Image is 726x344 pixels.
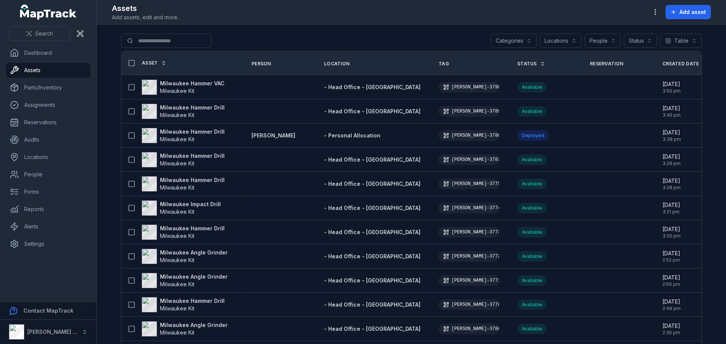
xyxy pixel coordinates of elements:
[160,257,194,263] span: Milwaukee Kit
[662,153,681,167] time: 9/30/2025, 3:29:58 PM
[662,225,681,233] span: [DATE]
[160,249,228,256] strong: Milwaukee Angle Grinder
[6,45,90,60] a: Dashboard
[324,84,420,90] span: - Head Office - [GEOGRAPHIC_DATA]
[160,80,225,87] strong: Milwaukee Hammer VAC
[324,61,349,67] span: Location
[540,34,582,48] button: Locations
[324,132,380,139] a: - Personal Allocation
[160,208,194,215] span: Milwaukee Kit
[324,228,420,236] a: - Head Office - [GEOGRAPHIC_DATA]
[324,277,420,284] span: - Head Office - [GEOGRAPHIC_DATA]
[439,179,499,189] div: [PERSON_NAME]-3775
[662,250,680,257] span: [DATE]
[324,83,420,91] a: - Head Office - [GEOGRAPHIC_DATA]
[324,156,420,164] a: - Head Office - [GEOGRAPHIC_DATA]
[160,184,194,191] span: Milwaukee Kit
[251,132,295,139] a: [PERSON_NAME]
[662,274,680,287] time: 9/30/2025, 2:50:14 PM
[660,34,702,48] button: Table
[20,5,77,20] a: MapTrack
[517,324,547,334] div: Available
[439,227,499,238] div: [PERSON_NAME]-3773
[160,176,225,184] strong: Milwaukee Hammer Drill
[517,106,547,117] div: Available
[142,60,158,66] span: Asset
[662,160,681,167] span: 3:29 pm
[662,61,699,67] span: Created Date
[662,61,707,67] a: Created Date
[324,277,420,284] a: - Head Office - [GEOGRAPHIC_DATA]
[160,136,194,142] span: Milwaukee Kit
[439,299,499,310] div: [PERSON_NAME]-3770
[585,34,621,48] button: People
[6,202,90,217] a: Reports
[662,105,681,112] span: [DATE]
[6,80,90,95] a: Parts/Inventory
[517,275,547,286] div: Available
[517,179,547,189] div: Available
[112,14,178,21] span: Add assets, edit and more.
[665,5,711,19] button: Add asset
[662,250,680,263] time: 9/30/2025, 2:52:15 PM
[662,225,681,239] time: 9/30/2025, 3:20:26 PM
[439,61,449,67] span: Tag
[251,61,271,67] span: Person
[324,229,420,235] span: - Head Office - [GEOGRAPHIC_DATA]
[517,61,537,67] span: Status
[142,176,225,191] a: Milwaukee Hammer DrillMilwaukee Kit
[6,219,90,234] a: Alerts
[142,321,228,336] a: Milwaukee Angle GrinderMilwaukee Kit
[662,80,681,94] time: 9/30/2025, 3:50:37 PM
[112,3,178,14] h2: Assets
[662,298,681,312] time: 9/30/2025, 2:49:16 PM
[160,297,225,305] strong: Milwaukee Hammer Drill
[662,112,681,118] span: 3:45 pm
[662,298,681,305] span: [DATE]
[517,154,547,165] div: Available
[662,177,681,191] time: 9/30/2025, 3:28:24 PM
[439,203,499,213] div: [PERSON_NAME]-3774
[324,253,420,260] a: - Head Office - [GEOGRAPHIC_DATA]
[662,201,680,215] time: 9/30/2025, 3:21:34 PM
[662,185,681,191] span: 3:28 pm
[439,130,499,141] div: [PERSON_NAME]-3788
[662,233,681,239] span: 3:20 pm
[324,156,420,163] span: - Head Office - [GEOGRAPHIC_DATA]
[662,322,680,330] span: [DATE]
[662,129,681,142] time: 9/30/2025, 3:38:21 PM
[142,225,225,240] a: Milwaukee Hammer DrillMilwaukee Kit
[160,201,221,208] strong: Milwaukee Impact Drill
[160,329,194,336] span: Milwaukee Kit
[160,104,225,111] strong: Milwaukee Hammer Drill
[160,225,225,232] strong: Milwaukee Hammer Drill
[160,88,194,94] span: Milwaukee Kit
[142,60,166,66] a: Asset
[662,201,680,209] span: [DATE]
[439,106,499,117] div: [PERSON_NAME]-3789
[491,34,537,48] button: Categories
[6,97,90,113] a: Assignments
[160,233,194,239] span: Milwaukee Kit
[662,257,680,263] span: 2:52 pm
[517,61,545,67] a: Status
[517,251,547,262] div: Available
[6,236,90,251] a: Settings
[439,82,499,93] div: [PERSON_NAME]-3790
[23,307,73,314] strong: Contact MapTrack
[324,325,420,332] span: - Head Office - [GEOGRAPHIC_DATA]
[6,63,90,78] a: Assets
[142,128,225,143] a: Milwaukee Hammer DrillMilwaukee Kit
[662,136,681,142] span: 3:38 pm
[662,274,680,281] span: [DATE]
[160,281,194,287] span: Milwaukee Kit
[27,329,80,335] strong: [PERSON_NAME] Air
[142,104,225,119] a: Milwaukee Hammer DrillMilwaukee Kit
[324,108,420,115] a: - Head Office - [GEOGRAPHIC_DATA]
[324,325,420,333] a: - Head Office - [GEOGRAPHIC_DATA]
[160,305,194,312] span: Milwaukee Kit
[624,34,657,48] button: Status
[517,227,547,238] div: Available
